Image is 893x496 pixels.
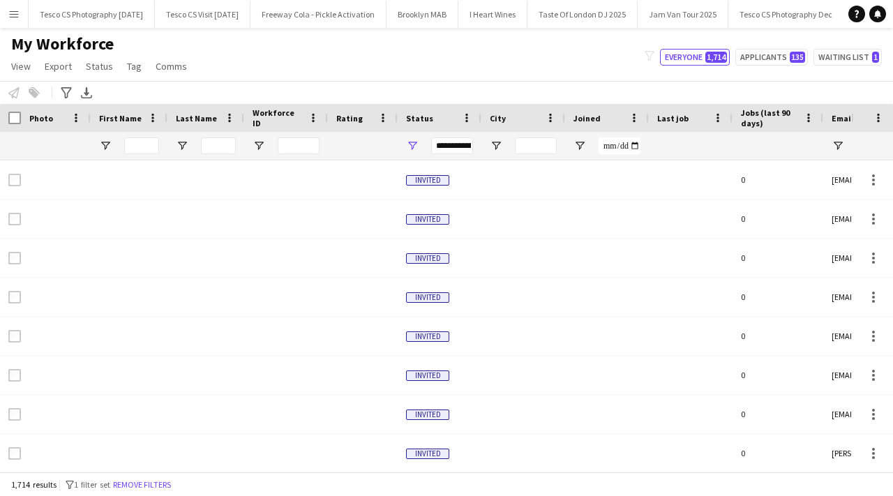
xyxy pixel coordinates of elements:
[78,84,95,101] app-action-btn: Export XLSX
[458,1,527,28] button: I Heart Wines
[11,33,114,54] span: My Workforce
[406,292,449,303] span: Invited
[156,60,187,73] span: Comms
[29,113,53,123] span: Photo
[705,52,727,63] span: 1,714
[80,57,119,75] a: Status
[733,434,823,472] div: 0
[176,113,217,123] span: Last Name
[8,369,21,382] input: Row Selection is disabled for this row (unchecked)
[733,239,823,277] div: 0
[6,57,36,75] a: View
[728,1,844,28] button: Tesco CS Photography Dec
[336,113,363,123] span: Rating
[638,1,728,28] button: Jam Van Tour 2025
[790,52,805,63] span: 135
[278,137,320,154] input: Workforce ID Filter Input
[832,113,854,123] span: Email
[387,1,458,28] button: Brooklyn MAB
[733,356,823,394] div: 0
[735,49,808,66] button: Applicants135
[660,49,730,66] button: Everyone1,714
[201,137,236,154] input: Last Name Filter Input
[406,331,449,342] span: Invited
[573,140,586,152] button: Open Filter Menu
[121,57,147,75] a: Tag
[39,57,77,75] a: Export
[253,107,303,128] span: Workforce ID
[8,408,21,421] input: Row Selection is disabled for this row (unchecked)
[733,317,823,355] div: 0
[253,140,265,152] button: Open Filter Menu
[124,137,159,154] input: First Name Filter Input
[406,175,449,186] span: Invited
[872,52,879,63] span: 1
[406,253,449,264] span: Invited
[406,370,449,381] span: Invited
[127,60,142,73] span: Tag
[733,200,823,238] div: 0
[74,479,110,490] span: 1 filter set
[29,1,155,28] button: Tesco CS Photography [DATE]
[490,113,506,123] span: City
[832,140,844,152] button: Open Filter Menu
[8,291,21,303] input: Row Selection is disabled for this row (unchecked)
[527,1,638,28] button: Taste Of London DJ 2025
[86,60,113,73] span: Status
[406,409,449,420] span: Invited
[490,140,502,152] button: Open Filter Menu
[8,447,21,460] input: Row Selection is disabled for this row (unchecked)
[155,1,250,28] button: Tesco CS Visit [DATE]
[45,60,72,73] span: Export
[813,49,882,66] button: Waiting list1
[176,140,188,152] button: Open Filter Menu
[573,113,601,123] span: Joined
[11,60,31,73] span: View
[733,395,823,433] div: 0
[741,107,798,128] span: Jobs (last 90 days)
[99,113,142,123] span: First Name
[8,213,21,225] input: Row Selection is disabled for this row (unchecked)
[150,57,193,75] a: Comms
[99,140,112,152] button: Open Filter Menu
[250,1,387,28] button: Freeway Cola - Pickle Activation
[8,252,21,264] input: Row Selection is disabled for this row (unchecked)
[406,449,449,459] span: Invited
[657,113,689,123] span: Last job
[110,477,174,493] button: Remove filters
[733,160,823,199] div: 0
[406,214,449,225] span: Invited
[599,137,640,154] input: Joined Filter Input
[8,174,21,186] input: Row Selection is disabled for this row (unchecked)
[733,278,823,316] div: 0
[515,137,557,154] input: City Filter Input
[8,330,21,343] input: Row Selection is disabled for this row (unchecked)
[58,84,75,101] app-action-btn: Advanced filters
[406,140,419,152] button: Open Filter Menu
[406,113,433,123] span: Status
